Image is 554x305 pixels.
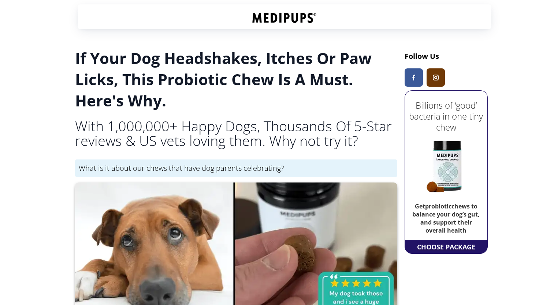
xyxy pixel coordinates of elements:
h1: If Your Dog Headshakes, Itches Or Paw Licks, This Probiotic Chew Is A Must. Here's Why. [75,48,397,111]
div: What is it about our chews that have dog parents celebrating? [75,159,397,177]
b: Get probiotic chews to balance your dog’s gut, and support their overall health [412,202,480,234]
a: Billions of ‘good’ bacteria in one tiny chewGetprobioticchews to balance your dog’s gut, and supp... [407,93,486,238]
h3: Follow Us [405,51,488,61]
h2: With 1,000,000+ Happy Dogs, Thousands Of 5-Star reviews & US vets loving them. Why not try it? [75,118,397,148]
a: CHOOSE PACKAGE [415,240,477,253]
img: Medipups Facebook [412,75,415,80]
img: Medipups Instagram [433,75,439,80]
h2: Billions of ‘good’ bacteria in one tiny chew [407,100,486,133]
